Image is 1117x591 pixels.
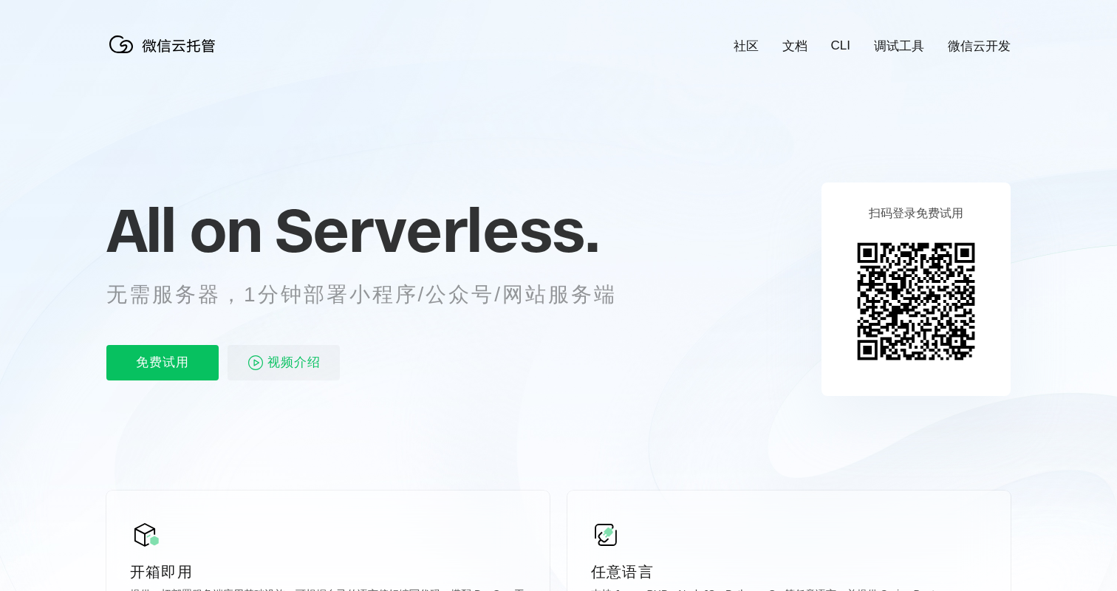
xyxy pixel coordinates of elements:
[106,193,261,267] span: All on
[591,561,987,582] p: 任意语言
[275,193,599,267] span: Serverless.
[782,38,807,55] a: 文档
[734,38,759,55] a: 社区
[874,38,924,55] a: 调试工具
[106,280,644,310] p: 无需服务器，1分钟部署小程序/公众号/网站服务端
[130,561,526,582] p: 开箱即用
[831,38,850,53] a: CLI
[267,345,321,380] span: 视频介绍
[106,49,225,61] a: 微信云托管
[948,38,1011,55] a: 微信云开发
[247,354,264,372] img: video_play.svg
[106,30,225,59] img: 微信云托管
[106,345,219,380] p: 免费试用
[869,206,963,222] p: 扫码登录免费试用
